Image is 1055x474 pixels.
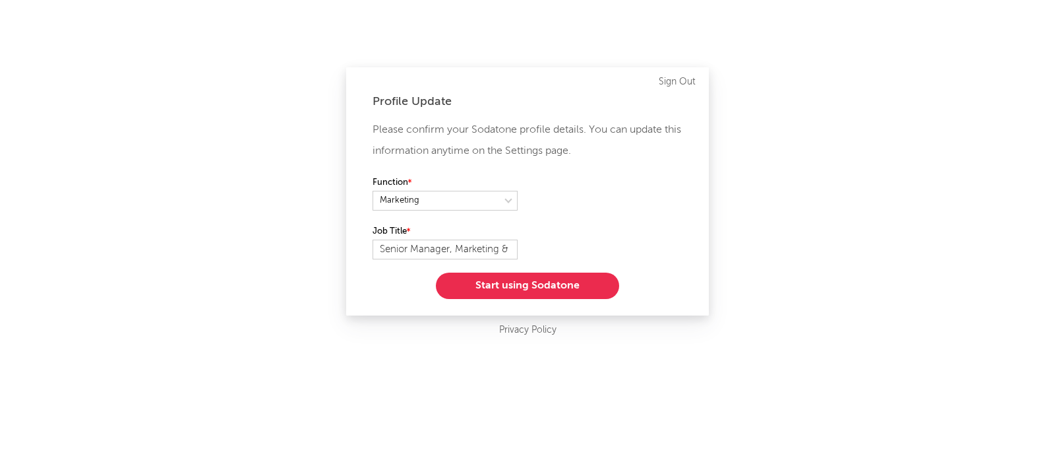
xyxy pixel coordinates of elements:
label: Job Title [373,224,518,240]
div: Profile Update [373,94,682,110]
label: Function [373,175,518,191]
button: Start using Sodatone [436,273,619,299]
a: Privacy Policy [499,322,557,339]
p: Please confirm your Sodatone profile details. You can update this information anytime on the Sett... [373,119,682,162]
a: Sign Out [659,74,696,90]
